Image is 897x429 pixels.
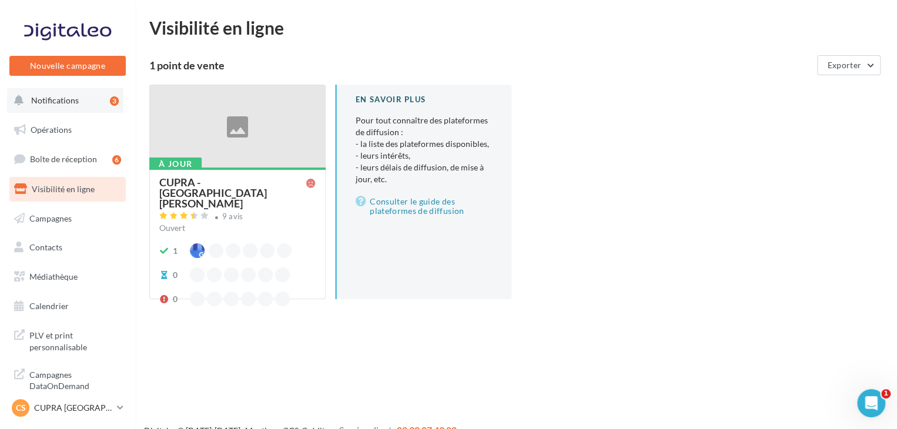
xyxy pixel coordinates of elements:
div: 0 [173,293,178,305]
iframe: Intercom live chat [857,389,885,417]
p: Pour tout connaître des plateformes de diffusion : [356,115,493,185]
span: Calendrier [29,301,69,311]
p: CUPRA [GEOGRAPHIC_DATA][PERSON_NAME] [34,402,112,414]
div: 3 [110,96,119,106]
a: 9 avis [159,210,316,224]
div: 1 [173,245,178,257]
a: CS CUPRA [GEOGRAPHIC_DATA][PERSON_NAME] [9,397,126,419]
span: Exporter [827,60,861,70]
button: Notifications 3 [7,88,123,113]
div: En savoir plus [356,94,493,105]
span: Médiathèque [29,272,78,281]
span: Opérations [31,125,72,135]
li: - leurs délais de diffusion, de mise à jour, etc. [356,162,493,185]
span: CS [16,402,26,414]
span: Ouvert [159,223,185,233]
div: 0 [173,269,178,281]
span: 1 [881,389,891,398]
div: 6 [112,155,121,165]
span: Boîte de réception [30,154,97,164]
a: Visibilité en ligne [7,177,128,202]
button: Nouvelle campagne [9,56,126,76]
span: Contacts [29,242,62,252]
span: Notifications [31,95,79,105]
a: Opérations [7,118,128,142]
a: Campagnes [7,206,128,231]
li: - la liste des plateformes disponibles, [356,138,493,150]
a: Contacts [7,235,128,260]
div: 1 point de vente [149,60,812,71]
a: PLV et print personnalisable [7,323,128,357]
span: Visibilité en ligne [32,184,95,194]
div: CUPRA - [GEOGRAPHIC_DATA][PERSON_NAME] [159,177,306,209]
a: Boîte de réception6 [7,146,128,172]
div: Visibilité en ligne [149,19,883,36]
li: - leurs intérêts, [356,150,493,162]
button: Exporter [817,55,881,75]
div: 9 avis [222,213,243,220]
a: Calendrier [7,294,128,319]
div: À jour [149,157,202,170]
a: Médiathèque [7,264,128,289]
span: Campagnes DataOnDemand [29,367,121,392]
span: Campagnes [29,213,72,223]
a: Campagnes DataOnDemand [7,362,128,397]
span: PLV et print personnalisable [29,327,121,353]
a: Consulter le guide des plateformes de diffusion [356,195,493,218]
